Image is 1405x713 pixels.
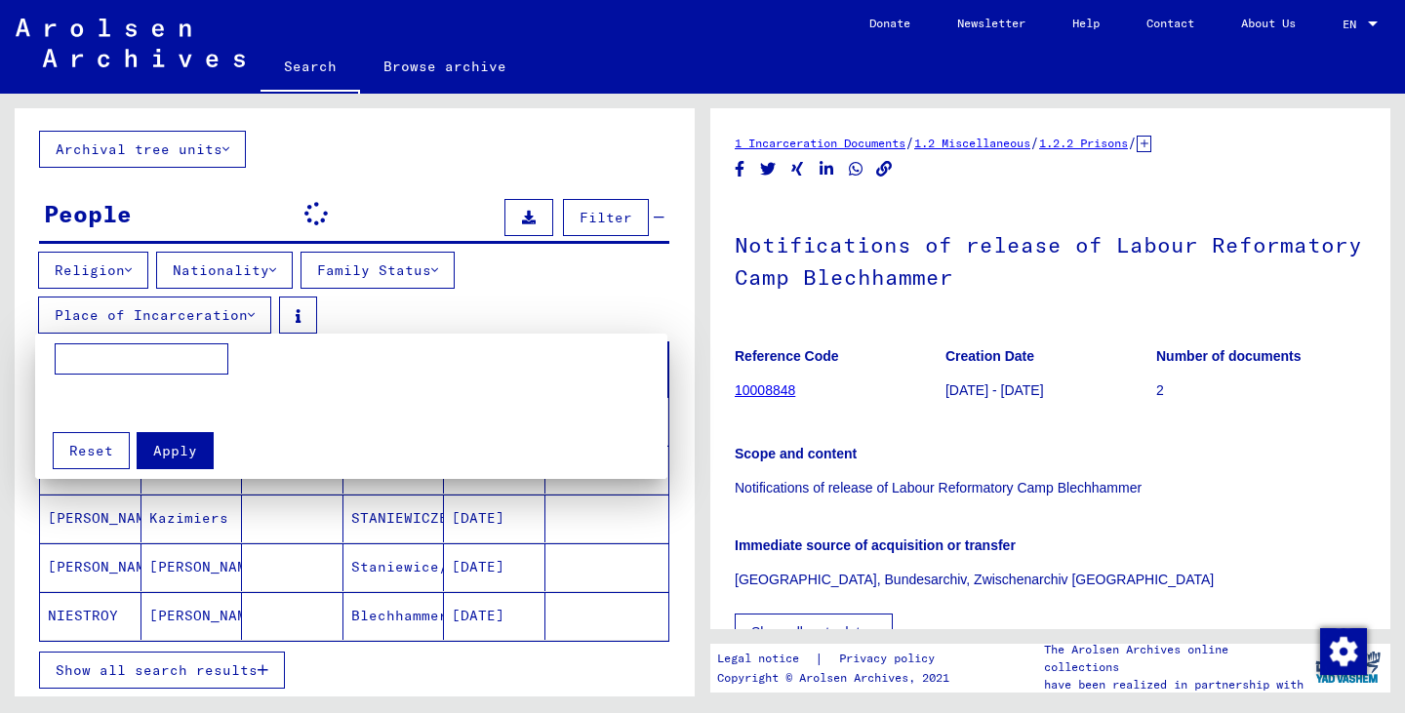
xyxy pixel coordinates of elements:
span: Apply [153,441,197,458]
span: Reset [69,441,113,458]
div: Change consent [1319,627,1366,674]
img: Change consent [1320,628,1367,675]
button: Apply [137,431,214,468]
button: Reset [53,431,130,468]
